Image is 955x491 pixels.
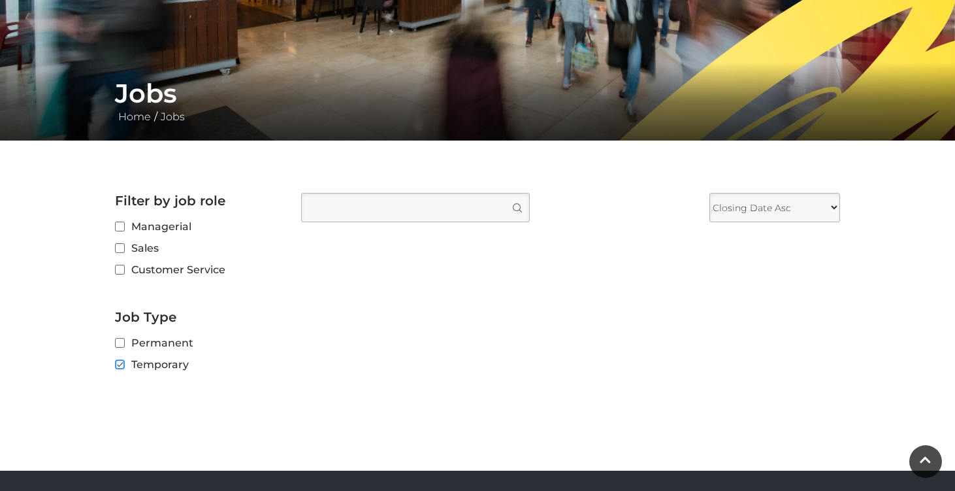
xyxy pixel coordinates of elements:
h1: Jobs [115,78,840,109]
label: Managerial [115,218,282,235]
div: / [105,78,850,125]
h2: Job Type [115,309,282,325]
label: Customer Service [115,262,282,278]
label: Sales [115,240,282,256]
label: Temporary [115,356,282,373]
label: Permanent [115,335,282,351]
a: Jobs [157,110,188,123]
h2: Filter by job role [115,193,282,209]
a: Home [115,110,154,123]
